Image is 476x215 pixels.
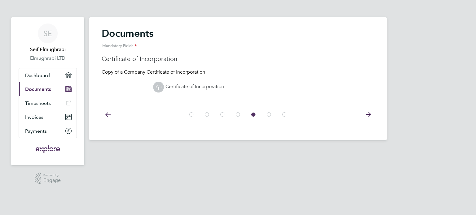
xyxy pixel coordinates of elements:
[102,40,374,52] div: Mandatory Fields
[43,178,61,183] span: Engage
[35,144,61,154] img: exploregroup-logo-retina.png
[102,69,374,75] p: Copy of a Company Certificate of Incorporation
[11,17,84,165] nav: Main navigation
[19,54,77,62] a: Elmughrabi LTD
[19,68,77,82] a: Dashboard
[25,114,43,120] span: Invoices
[25,72,50,78] span: Dashboard
[153,84,224,90] a: Certificate of Incorporation
[25,100,51,106] span: Timesheets
[25,128,47,134] span: Payments
[35,173,61,184] a: Powered byEngage
[102,27,374,52] h2: Documents
[102,55,374,63] h3: Certificate of Incorporation
[19,124,77,138] a: Payments
[43,29,52,37] span: SE
[19,82,77,96] a: Documents
[19,96,77,110] a: Timesheets
[43,173,61,178] span: Powered by
[19,46,77,53] span: Seif Elmughrabi
[25,86,51,92] span: Documents
[19,110,77,124] a: Invoices
[19,24,77,53] a: SESeif Elmughrabi
[19,144,77,154] a: Go to home page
